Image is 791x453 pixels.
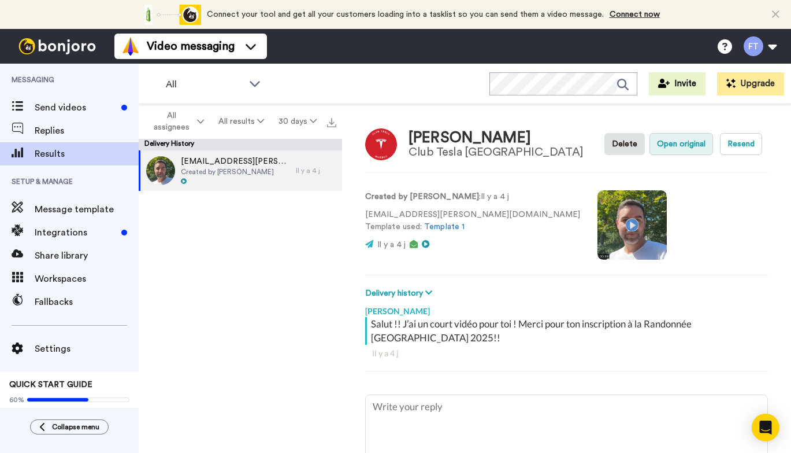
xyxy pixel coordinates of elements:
[649,133,713,155] button: Open original
[365,128,397,160] img: Image of Mario langlois
[121,37,140,56] img: vm-color.svg
[211,111,272,132] button: All results
[752,414,779,441] div: Open Intercom Messenger
[720,133,762,155] button: Resend
[35,147,139,161] span: Results
[35,295,139,309] span: Fallbacks
[166,78,243,91] span: All
[181,156,290,167] span: [EMAIL_ADDRESS][PERSON_NAME][DOMAIN_NAME]
[35,249,139,263] span: Share library
[365,209,580,233] p: [EMAIL_ADDRESS][PERSON_NAME][DOMAIN_NAME] Template used:
[424,223,465,231] a: Template 1
[141,105,211,138] button: All assignees
[717,72,784,95] button: Upgrade
[146,156,175,185] img: 0175d688-077d-4fc0-8fab-ad15d5ecfce5-thumb.jpg
[35,342,139,356] span: Settings
[649,72,705,95] button: Invite
[52,422,99,432] span: Collapse menu
[377,241,406,249] span: Il y a 4 j
[138,5,201,25] div: animation
[610,10,660,19] a: Connect now
[35,226,117,240] span: Integrations
[324,113,340,130] button: Export all results that match these filters now.
[30,419,109,434] button: Collapse menu
[14,38,101,54] img: bj-logo-header-white.svg
[35,124,139,138] span: Replies
[371,317,765,345] div: Salut !! J’ai un court vidéo pour toi ! Merci pour ton inscription à la Randonnée [GEOGRAPHIC_DAT...
[207,10,604,19] span: Connect your tool and get all your customers loading into a tasklist so you can send them a video...
[604,133,645,155] button: Delete
[35,272,139,286] span: Workspaces
[296,166,336,175] div: Il y a 4 j
[147,38,235,54] span: Video messaging
[409,146,584,159] div: Club Tesla [GEOGRAPHIC_DATA]
[139,150,342,191] a: [EMAIL_ADDRESS][PERSON_NAME][DOMAIN_NAME]Created by [PERSON_NAME]Il y a 4 j
[148,110,195,133] span: All assignees
[365,193,479,201] strong: Created by [PERSON_NAME]
[9,381,92,389] span: QUICK START GUIDE
[365,300,768,317] div: [PERSON_NAME]
[9,395,24,404] span: 60%
[9,407,129,416] span: Send yourself a test
[139,139,342,150] div: Delivery History
[271,111,324,132] button: 30 days
[181,167,290,176] span: Created by [PERSON_NAME]
[365,287,436,300] button: Delivery history
[35,202,139,216] span: Message template
[327,118,336,127] img: export.svg
[365,191,580,203] p: : Il y a 4 j
[35,101,117,115] span: Send videos
[409,130,584,146] div: [PERSON_NAME]
[372,348,761,359] div: Il y a 4 j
